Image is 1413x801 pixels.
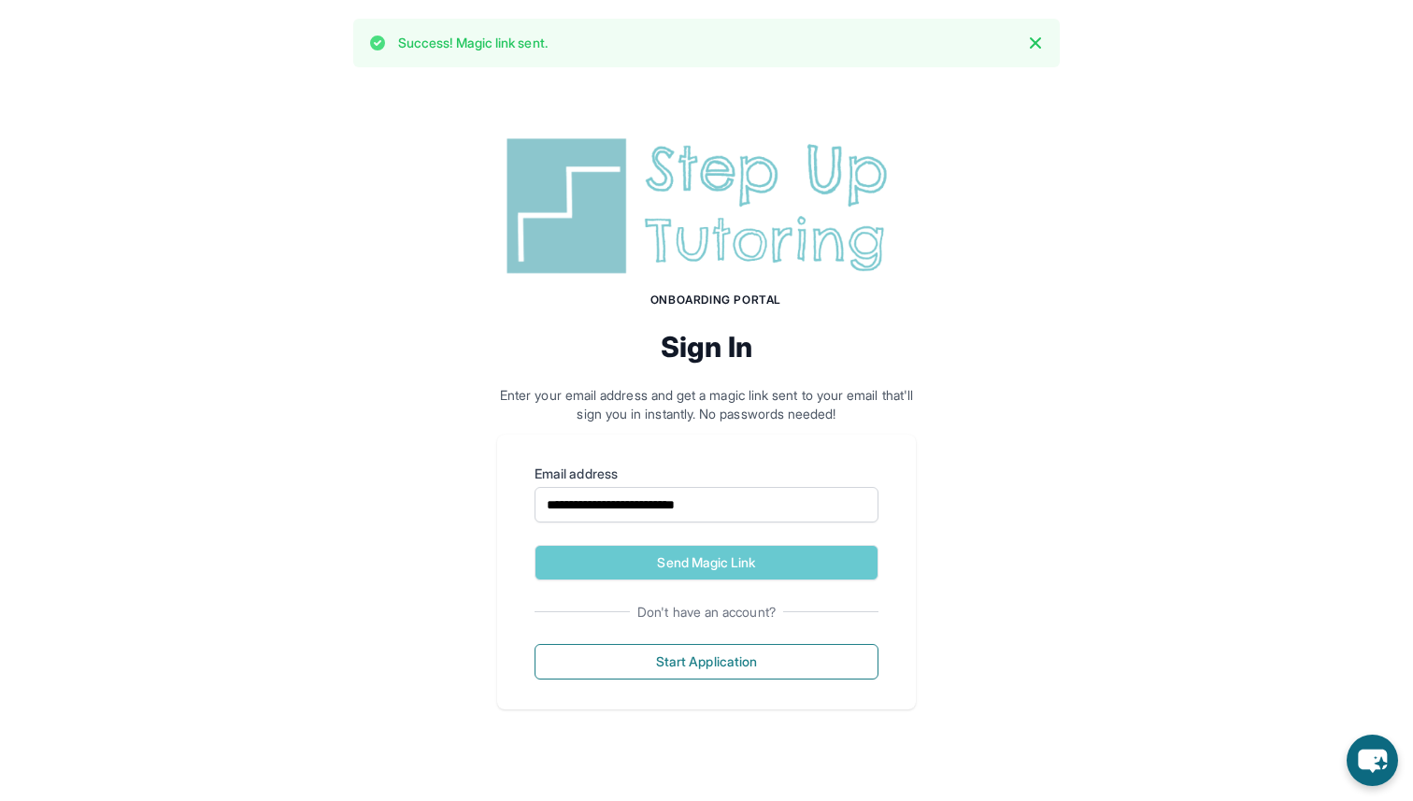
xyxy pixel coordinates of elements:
span: Don't have an account? [630,603,783,622]
h1: Onboarding Portal [516,293,916,308]
label: Email address [535,465,878,483]
img: Step Up Tutoring horizontal logo [497,131,916,281]
button: Send Magic Link [535,545,878,580]
p: Success! Magic link sent. [398,34,548,52]
button: Start Application [535,644,878,679]
h2: Sign In [497,330,916,364]
button: chat-button [1347,735,1398,786]
p: Enter your email address and get a magic link sent to your email that'll sign you in instantly. N... [497,386,916,423]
